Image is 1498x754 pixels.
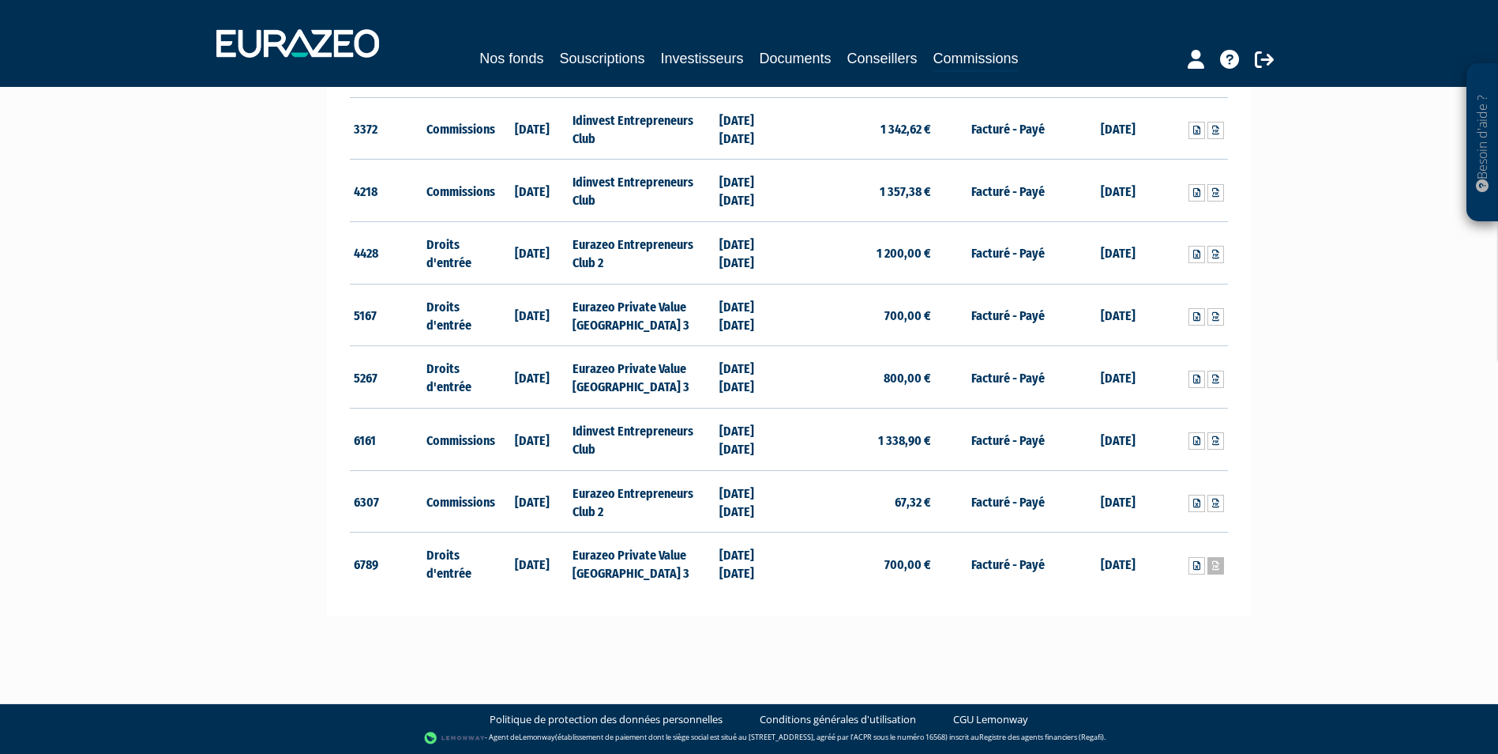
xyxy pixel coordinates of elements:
td: Idinvest Entrepreneurs Club [569,97,715,160]
td: Eurazeo Private Value [GEOGRAPHIC_DATA] 3 [569,533,715,594]
td: 1 338,90 € [789,409,935,471]
td: Eurazeo Entrepreneurs Club 2 [569,222,715,285]
td: Droits d'entrée [422,284,496,346]
a: Registre des agents financiers (Regafi) [979,733,1104,743]
td: [DATE] [496,160,569,222]
td: Facturé - Payé [935,346,1081,409]
td: [DATE] [1081,470,1154,533]
td: 4218 [350,160,423,222]
td: 700,00 € [789,284,935,346]
td: [DATE] [1081,97,1154,160]
a: Investisseurs [660,47,743,70]
p: Besoin d'aide ? [1474,72,1492,214]
td: 6789 [350,533,423,594]
td: Facturé - Payé [935,97,1081,160]
a: CGU Lemonway [953,712,1028,727]
a: Souscriptions [559,47,644,70]
td: [DATE] [DATE] [715,222,789,285]
td: [DATE] [496,284,569,346]
td: 67,32 € [789,470,935,533]
img: 1732889491-logotype_eurazeo_blanc_rvb.png [216,29,379,58]
td: 5267 [350,346,423,409]
td: [DATE] [496,346,569,409]
td: [DATE] [1081,222,1154,285]
td: Facturé - Payé [935,160,1081,222]
td: [DATE] [1081,284,1154,346]
td: [DATE] [496,97,569,160]
td: 3372 [350,97,423,160]
td: 1 357,38 € [789,160,935,222]
div: - Agent de (établissement de paiement dont le siège social est situé au [STREET_ADDRESS], agréé p... [16,730,1482,746]
td: Facturé - Payé [935,409,1081,471]
td: [DATE] [1081,160,1154,222]
td: Facturé - Payé [935,533,1081,594]
td: Eurazeo Private Value [GEOGRAPHIC_DATA] 3 [569,284,715,346]
td: Facturé - Payé [935,284,1081,346]
a: Lemonway [519,733,555,743]
td: Eurazeo Private Value [GEOGRAPHIC_DATA] 3 [569,346,715,409]
a: Politique de protection des données personnelles [490,712,723,727]
td: Commissions [422,160,496,222]
td: [DATE] [DATE] [715,284,789,346]
td: [DATE] [1081,409,1154,471]
td: [DATE] [496,533,569,594]
a: Conseillers [847,47,918,70]
td: [DATE] [DATE] [715,160,789,222]
td: 5167 [350,284,423,346]
td: [DATE] [DATE] [715,409,789,471]
td: [DATE] [1081,346,1154,409]
a: Documents [760,47,832,70]
td: [DATE] [DATE] [715,470,789,533]
td: Facturé - Payé [935,470,1081,533]
td: [DATE] [DATE] [715,346,789,409]
td: 6161 [350,409,423,471]
td: 800,00 € [789,346,935,409]
td: Commissions [422,97,496,160]
td: 4428 [350,222,423,285]
td: Facturé - Payé [935,222,1081,285]
img: logo-lemonway.png [424,730,485,746]
td: 1 342,62 € [789,97,935,160]
td: Commissions [422,409,496,471]
a: Nos fonds [479,47,543,70]
td: Droits d'entrée [422,346,496,409]
td: [DATE] [496,470,569,533]
a: Commissions [933,47,1019,72]
a: Conditions générales d'utilisation [760,712,916,727]
td: [DATE] [1081,533,1154,594]
td: Commissions [422,470,496,533]
td: 6307 [350,470,423,533]
td: Droits d'entrée [422,533,496,594]
td: Eurazeo Entrepreneurs Club 2 [569,470,715,533]
td: Droits d'entrée [422,222,496,285]
td: Idinvest Entrepreneurs Club [569,160,715,222]
td: [DATE] [496,222,569,285]
td: 700,00 € [789,533,935,594]
td: 1 200,00 € [789,222,935,285]
td: [DATE] [DATE] [715,533,789,594]
td: [DATE] [496,409,569,471]
td: Idinvest Entrepreneurs Club [569,409,715,471]
td: [DATE] [DATE] [715,97,789,160]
